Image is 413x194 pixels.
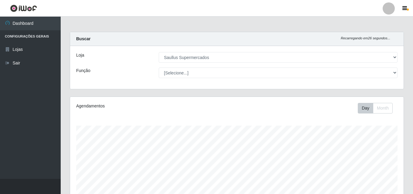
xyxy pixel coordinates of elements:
[358,103,393,113] div: First group
[341,36,390,40] i: Recarregando em 26 segundos...
[76,103,205,109] div: Agendamentos
[358,103,398,113] div: Toolbar with button groups
[76,52,84,58] label: Loja
[358,103,373,113] button: Day
[373,103,393,113] button: Month
[10,5,37,12] img: CoreUI Logo
[76,67,90,74] label: Função
[76,36,90,41] strong: Buscar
